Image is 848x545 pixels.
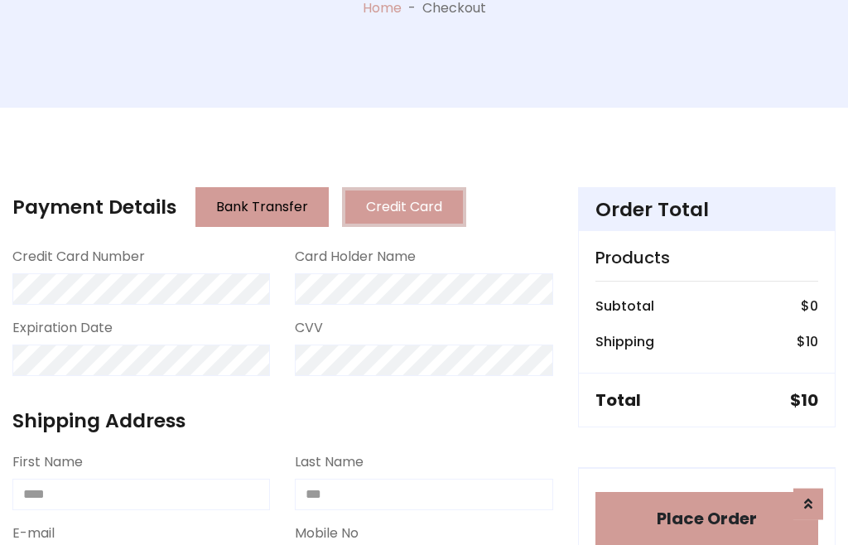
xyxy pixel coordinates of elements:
[810,297,818,316] span: 0
[342,187,466,227] button: Credit Card
[12,409,553,432] h4: Shipping Address
[295,452,364,472] label: Last Name
[801,388,818,412] span: 10
[790,390,818,410] h5: $
[12,318,113,338] label: Expiration Date
[595,334,654,350] h6: Shipping
[12,247,145,267] label: Credit Card Number
[797,334,818,350] h6: $
[595,492,818,545] button: Place Order
[806,332,818,351] span: 10
[295,318,323,338] label: CVV
[595,198,818,221] h4: Order Total
[12,452,83,472] label: First Name
[801,298,818,314] h6: $
[595,390,641,410] h5: Total
[595,248,818,268] h5: Products
[295,523,359,543] label: Mobile No
[12,195,176,219] h4: Payment Details
[195,187,329,227] button: Bank Transfer
[295,247,416,267] label: Card Holder Name
[12,523,55,543] label: E-mail
[595,298,654,314] h6: Subtotal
